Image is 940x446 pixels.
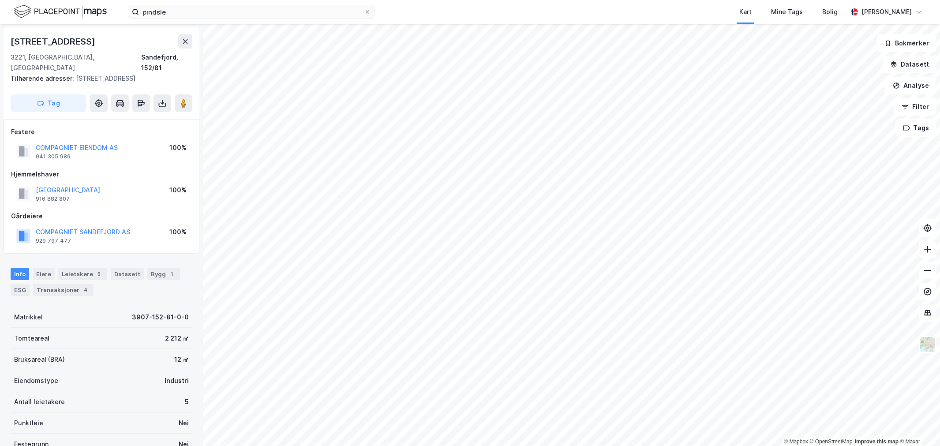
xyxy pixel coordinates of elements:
input: Søk på adresse, matrikkel, gårdeiere, leietakere eller personer [139,5,364,19]
div: 100% [169,227,187,237]
div: 916 882 807 [36,195,70,202]
div: 3221, [GEOGRAPHIC_DATA], [GEOGRAPHIC_DATA] [11,52,141,73]
a: Improve this map [855,439,899,445]
div: 929 797 477 [36,237,71,244]
img: logo.f888ab2527a4732fd821a326f86c7f29.svg [14,4,107,19]
div: 1 [168,270,176,278]
a: Mapbox [784,439,808,445]
div: Kontrollprogram for chat [896,404,940,446]
div: 12 ㎡ [174,354,189,365]
div: [STREET_ADDRESS] [11,34,97,49]
div: Hjemmelshaver [11,169,192,180]
a: OpenStreetMap [810,439,853,445]
div: Festere [11,127,192,137]
button: Tag [11,94,86,112]
div: Punktleie [14,418,43,428]
div: 5 [185,397,189,407]
div: 4 [81,285,90,294]
div: Bygg [147,268,180,280]
div: Kart [739,7,752,17]
div: Sandefjord, 152/81 [141,52,192,73]
div: Eiendomstype [14,375,58,386]
button: Bokmerker [877,34,936,52]
div: Gårdeiere [11,211,192,221]
div: Datasett [111,268,144,280]
button: Analyse [885,77,936,94]
div: [PERSON_NAME] [861,7,912,17]
div: 100% [169,142,187,153]
div: 3907-152-81-0-0 [132,312,189,322]
div: Eiere [33,268,55,280]
div: 2 212 ㎡ [165,333,189,344]
div: ESG [11,284,30,296]
div: Info [11,268,29,280]
div: 100% [169,185,187,195]
span: Tilhørende adresser: [11,75,76,82]
div: Bruksareal (BRA) [14,354,65,365]
div: 5 [95,270,104,278]
img: Z [919,336,936,353]
button: Filter [894,98,936,116]
button: Tags [895,119,936,137]
div: Transaksjoner [33,284,94,296]
div: Mine Tags [771,7,803,17]
button: Datasett [883,56,936,73]
div: [STREET_ADDRESS] [11,73,185,84]
div: Industri [165,375,189,386]
div: Tomteareal [14,333,49,344]
div: Bolig [822,7,838,17]
div: Antall leietakere [14,397,65,407]
iframe: Chat Widget [896,404,940,446]
div: Leietakere [58,268,107,280]
div: Matrikkel [14,312,43,322]
div: 941 305 989 [36,153,71,160]
div: Nei [179,418,189,428]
